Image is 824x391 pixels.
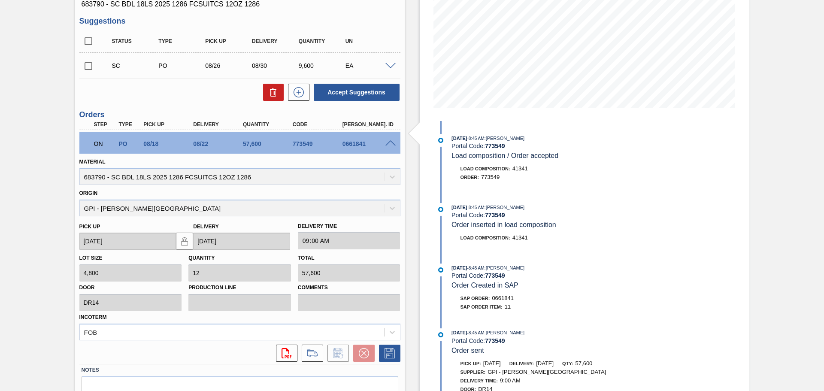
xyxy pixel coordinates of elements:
[451,212,655,218] div: Portal Code:
[512,234,528,241] span: 41341
[191,140,247,147] div: 08/22/2025
[188,282,291,294] label: Production Line
[481,174,500,180] span: 773549
[451,205,467,210] span: [DATE]
[485,272,505,279] strong: 773549
[485,136,525,141] span: : [PERSON_NAME]
[272,345,297,362] div: Open PDF file
[460,235,510,240] span: Load Composition :
[179,236,190,246] img: locked
[460,296,490,301] span: SAP Order:
[203,62,255,69] div: 08/26/2025
[297,345,323,362] div: Go to Load Composition
[291,140,346,147] div: 773549
[485,205,525,210] span: : [PERSON_NAME]
[79,255,103,261] label: Lot size
[116,140,142,147] div: Purchase order
[203,38,255,44] div: Pick up
[297,38,348,44] div: Quantity
[460,166,510,171] span: Load Composition :
[485,337,505,344] strong: 773549
[451,136,467,141] span: [DATE]
[438,138,443,143] img: atual
[485,212,505,218] strong: 773549
[375,345,400,362] div: Save Order
[512,165,528,172] span: 41341
[156,62,208,69] div: Purchase order
[509,361,534,366] span: Delivery:
[485,142,505,149] strong: 773549
[451,221,556,228] span: Order inserted in load composition
[193,224,219,230] label: Delivery
[141,140,197,147] div: 08/18/2025
[92,121,118,127] div: Step
[488,369,606,375] span: GPI - [PERSON_NAME][GEOGRAPHIC_DATA]
[259,84,284,101] div: Delete Suggestions
[79,224,100,230] label: Pick up
[343,38,395,44] div: UN
[460,304,503,309] span: SAP Order Item:
[451,265,467,270] span: [DATE]
[438,267,443,273] img: atual
[84,328,97,336] div: FOB
[191,121,247,127] div: Delivery
[176,233,193,250] button: locked
[460,361,481,366] span: Pick up:
[92,134,118,153] div: Negotiating Order
[483,360,501,367] span: [DATE]
[82,364,398,376] label: Notes
[79,17,400,26] h3: Suggestions
[467,330,485,335] span: - 8:45 AM
[438,207,443,212] img: atual
[79,233,176,250] input: mm/dd/yyyy
[298,255,315,261] label: Total
[451,272,655,279] div: Portal Code:
[110,38,162,44] div: Status
[79,190,98,196] label: Origin
[110,62,162,69] div: Suggestion Created
[79,314,107,320] label: Incoterm
[250,38,302,44] div: Delivery
[438,332,443,337] img: atual
[79,159,106,165] label: Material
[500,377,521,384] span: 9:00 AM
[460,175,479,180] span: Order :
[451,347,484,354] span: Order sent
[82,0,398,8] span: 683790 - SC BDL 18LS 2025 1286 FCSUITCS 12OZ 1286
[156,38,208,44] div: Type
[451,152,558,159] span: Load composition / Order accepted
[250,62,302,69] div: 08/30/2025
[291,121,346,127] div: Code
[343,62,395,69] div: EA
[467,136,485,141] span: - 8:45 AM
[451,282,518,289] span: Order Created in SAP
[485,265,525,270] span: : [PERSON_NAME]
[349,345,375,362] div: Cancel Order
[340,121,396,127] div: [PERSON_NAME]. ID
[284,84,309,101] div: New suggestion
[485,330,525,335] span: : [PERSON_NAME]
[309,83,400,102] div: Accept Suggestions
[116,121,142,127] div: Type
[241,121,297,127] div: Quantity
[340,140,396,147] div: 0661841
[79,282,182,294] label: Door
[562,361,573,366] span: Qty:
[492,295,514,301] span: 0661841
[460,370,486,375] span: Supplier:
[467,266,485,270] span: - 8:45 AM
[188,255,215,261] label: Quantity
[451,330,467,335] span: [DATE]
[94,140,115,147] p: ON
[505,303,511,310] span: 11
[451,337,655,344] div: Portal Code:
[298,282,400,294] label: Comments
[193,233,290,250] input: mm/dd/yyyy
[323,345,349,362] div: Inform order change
[141,121,197,127] div: Pick up
[297,62,348,69] div: 9,600
[79,110,400,119] h3: Orders
[451,142,655,149] div: Portal Code:
[576,360,593,367] span: 57,600
[241,140,297,147] div: 57,600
